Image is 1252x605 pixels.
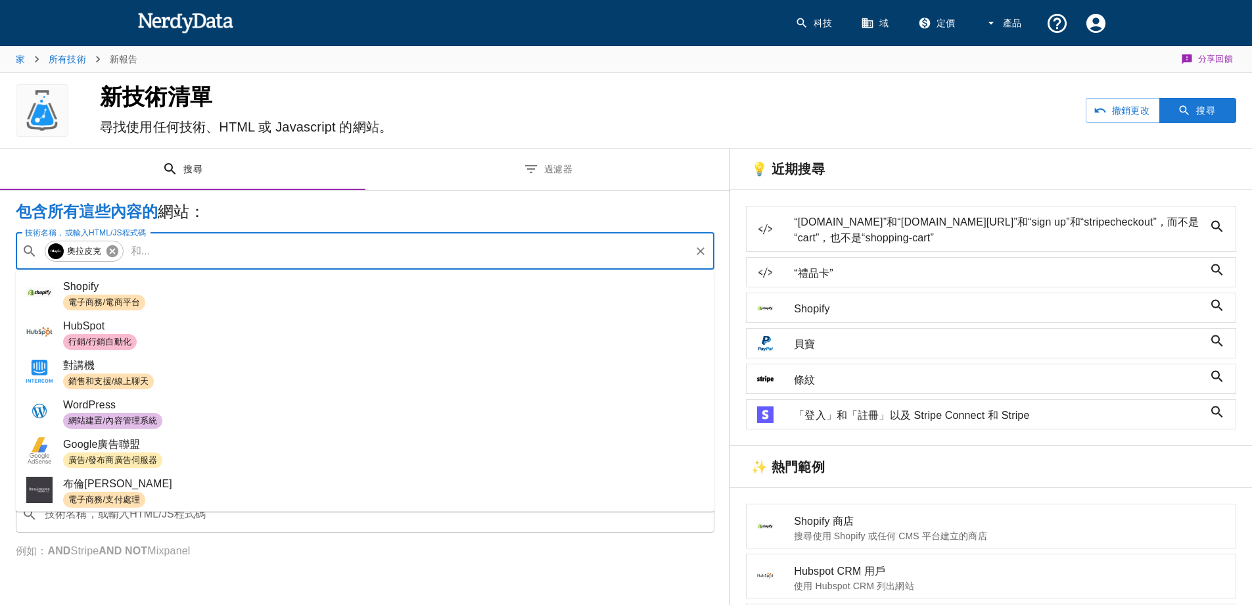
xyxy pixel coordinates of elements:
font: “禮品卡” [794,268,833,279]
font: ... [141,245,151,256]
a: 家 [16,54,25,64]
font: “[DOMAIN_NAME]”和“[DOMAIN_NAME][URL]”和“sign up”和“stripecheckout”，而不是“cart”，也不是“shopping-cart” [794,216,1199,243]
font: 貝寶 [794,339,815,350]
nav: 麵包屑 [16,46,137,72]
font: 廣告/發布商廣告伺服器 [68,455,157,465]
font: 對講機 [63,360,95,371]
font: Shopify [63,281,99,292]
a: Hubspot CRM 用戶使用 Hubspot CRM 列出網站 [746,554,1236,598]
button: 支援和文檔 [1038,4,1077,43]
a: Shopify [746,293,1236,323]
font: 電子商務/電商平台 [68,297,140,307]
button: 搜尋 [1159,98,1236,123]
font: Shopify [794,303,829,314]
font: 搜尋 [1196,105,1215,116]
button: 撤銷更改 [1086,98,1161,123]
font: 行銷/行銷自動化 [68,337,131,347]
font: 網站建置/內容管理系統 [68,416,157,425]
font: 搜尋使用 Shopify 或任何 CMS 平台建立的商店 [794,531,987,541]
font: 例如： [16,545,47,556]
a: 域 [853,4,899,43]
font: 條紋 [794,374,815,385]
button: 分享回饋 [1179,46,1237,72]
font: 搜尋 [183,164,202,174]
font: 科技 [814,18,833,28]
font: WordPress [63,399,116,410]
font: 網站 [158,203,189,220]
font: 包含所有 [16,203,79,220]
font: 這些內容的 [79,203,158,220]
font: St​​ripe [71,545,99,556]
font: Shopify 商店 [794,516,854,527]
font: 銷售和支援/線上聊天 [68,376,149,386]
font: 電子商務/支付處理 [68,495,140,504]
font: Mixpanel [147,545,190,556]
font: 域 [879,18,889,28]
font: AND NOT [99,545,147,556]
a: 「登入」和「註冊」以及 Stripe Connect 和 Stripe [746,399,1236,429]
font: 和 [131,245,141,256]
button: 帳戶設定 [1077,4,1115,43]
font: 「登入」和「註冊」以及 Stripe Connect 和 Stripe [794,410,1029,421]
font: 技術名稱，或輸入HTML/JS程式碼 [25,228,146,237]
font: 布倫[PERSON_NAME] [63,478,172,489]
div: 奧拉皮克 [45,241,124,262]
a: Shopify 商店搜尋使用 Shopify 或任何 CMS 平台建立的商店 [746,504,1236,548]
img: NerdyData.com [137,9,234,36]
font: ✨ 熱門範例 [751,460,824,474]
font: 尋找使用任何技術、HTML 或 Javascript 的網站。 [100,120,392,134]
font: HubSpot [63,320,104,331]
font: 過濾器 [544,164,572,174]
font: 新技術清單 [100,84,212,109]
a: “禮品卡” [746,257,1236,287]
img: 標識 [22,84,62,137]
font: ： [189,203,205,220]
font: 產品 [1003,18,1022,28]
a: 定價 [910,4,966,43]
button: 清除 [691,242,710,260]
a: 科技 [787,4,843,43]
font: 使用 Hubspot CRM 列出網站 [794,581,914,591]
font: Google廣告聯盟 [63,439,140,450]
font: Hubspot CRM 用戶 [794,566,885,577]
font: AND [47,545,70,556]
font: 新報告 [110,54,137,64]
a: 貝寶 [746,328,1236,358]
font: 定價 [937,18,956,28]
font: 奧拉皮克 [67,246,102,256]
a: “[DOMAIN_NAME]”和“[DOMAIN_NAME][URL]”和“sign up”和“stripecheckout”，而不是“cart”，也不是“shopping-cart” [746,206,1236,252]
a: 條紋 [746,364,1236,394]
font: 💡 近期搜尋 [751,162,824,176]
font: 分享回饋 [1198,54,1234,64]
button: 產品 [977,4,1032,43]
font: 撤銷更改 [1112,105,1150,116]
a: 所有技術 [49,54,86,64]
